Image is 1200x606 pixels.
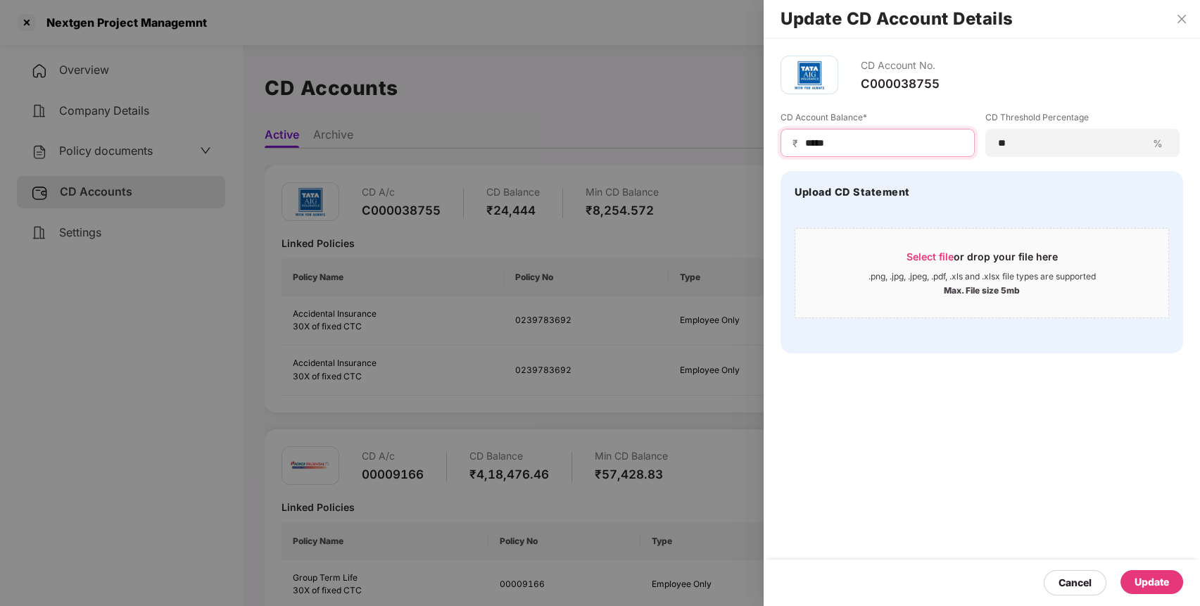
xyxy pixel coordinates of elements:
[907,250,1058,271] div: or drop your file here
[1135,574,1169,590] div: Update
[781,11,1183,27] h2: Update CD Account Details
[1176,13,1187,25] span: close
[1172,13,1192,25] button: Close
[1147,137,1168,150] span: %
[861,56,940,76] div: CD Account No.
[781,111,975,129] label: CD Account Balance*
[795,239,1168,307] span: Select fileor drop your file here.png, .jpg, .jpeg, .pdf, .xls and .xlsx file types are supported...
[944,282,1020,296] div: Max. File size 5mb
[788,54,830,96] img: tatag.png
[1059,575,1092,591] div: Cancel
[985,111,1180,129] label: CD Threshold Percentage
[792,137,804,150] span: ₹
[907,251,954,263] span: Select file
[861,76,940,91] div: C000038755
[869,271,1096,282] div: .png, .jpg, .jpeg, .pdf, .xls and .xlsx file types are supported
[795,185,910,199] h4: Upload CD Statement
